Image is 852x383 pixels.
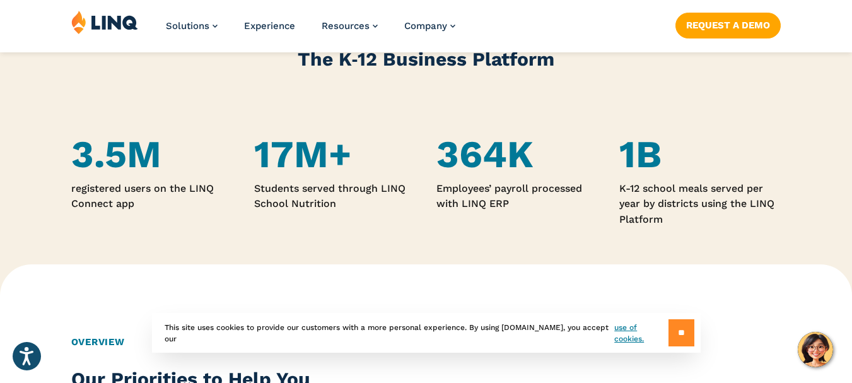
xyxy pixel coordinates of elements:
img: LINQ | K‑12 Software [71,10,138,34]
span: Company [404,20,447,32]
h2: The K‑12 Business Platform [71,46,781,73]
a: Company [404,20,455,32]
a: Solutions [166,20,218,32]
h4: 17M+ [254,133,416,176]
a: Experience [244,20,295,32]
h4: 364K [436,133,598,176]
span: Resources [322,20,370,32]
p: Employees’ payroll processed with LINQ ERP [436,181,598,212]
h4: 3.5M [71,133,233,176]
p: Students served through LINQ School Nutrition [254,181,416,212]
nav: Primary Navigation [166,10,455,52]
a: Request a Demo [675,13,781,38]
a: use of cookies. [614,322,668,345]
p: K-12 school meals served per year by districts using the LINQ Platform [619,181,781,227]
h4: 1B [619,133,781,176]
nav: Button Navigation [675,10,781,38]
p: registered users on the LINQ Connect app [71,181,233,212]
div: This site uses cookies to provide our customers with a more personal experience. By using [DOMAIN... [152,313,701,353]
span: Solutions [166,20,209,32]
a: Resources [322,20,378,32]
button: Hello, have a question? Let’s chat. [798,332,833,367]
